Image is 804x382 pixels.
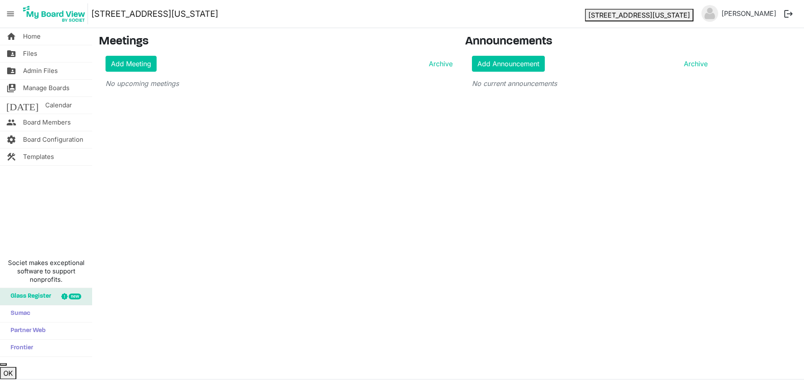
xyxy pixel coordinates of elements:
[4,259,88,284] span: Societ makes exceptional software to support nonprofits.
[21,3,88,24] img: My Board View Logo
[23,45,36,62] span: Files
[106,56,157,72] a: Add Meeting
[595,9,693,21] button: 216 E Washington Blvd dropdownbutton
[718,5,780,22] a: [PERSON_NAME]
[45,97,70,114] span: Calendar
[6,340,33,356] span: Frontier
[6,97,39,114] span: [DATE]
[6,45,16,62] span: folder_shared
[23,80,67,96] span: Manage Boards
[780,5,797,23] button: logout
[3,6,18,22] span: menu
[6,114,16,131] span: people
[23,62,56,79] span: Admin Files
[23,131,79,148] span: Board Configuration
[23,114,67,131] span: Board Members
[6,148,16,165] span: construction
[701,5,718,22] img: no-profile-picture.svg
[680,59,708,69] a: Archive
[425,59,453,69] a: Archive
[465,35,714,49] h3: Announcements
[23,148,52,165] span: Templates
[472,78,708,88] p: No current announcements
[69,294,81,299] div: new
[6,131,16,148] span: settings
[6,288,51,305] span: Glass Register
[376,365,428,374] a: © 2025 - Societ
[472,56,545,72] a: Add Announcement
[6,305,30,322] span: Sumac
[6,62,16,79] span: folder_shared
[99,35,453,49] h3: Meetings
[91,5,218,22] a: [STREET_ADDRESS][US_STATE]
[6,322,46,339] span: Partner Web
[23,28,40,45] span: Home
[106,78,453,88] p: No upcoming meetings
[21,3,91,24] a: My Board View Logo
[6,80,16,96] span: switch_account
[6,28,16,45] span: home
